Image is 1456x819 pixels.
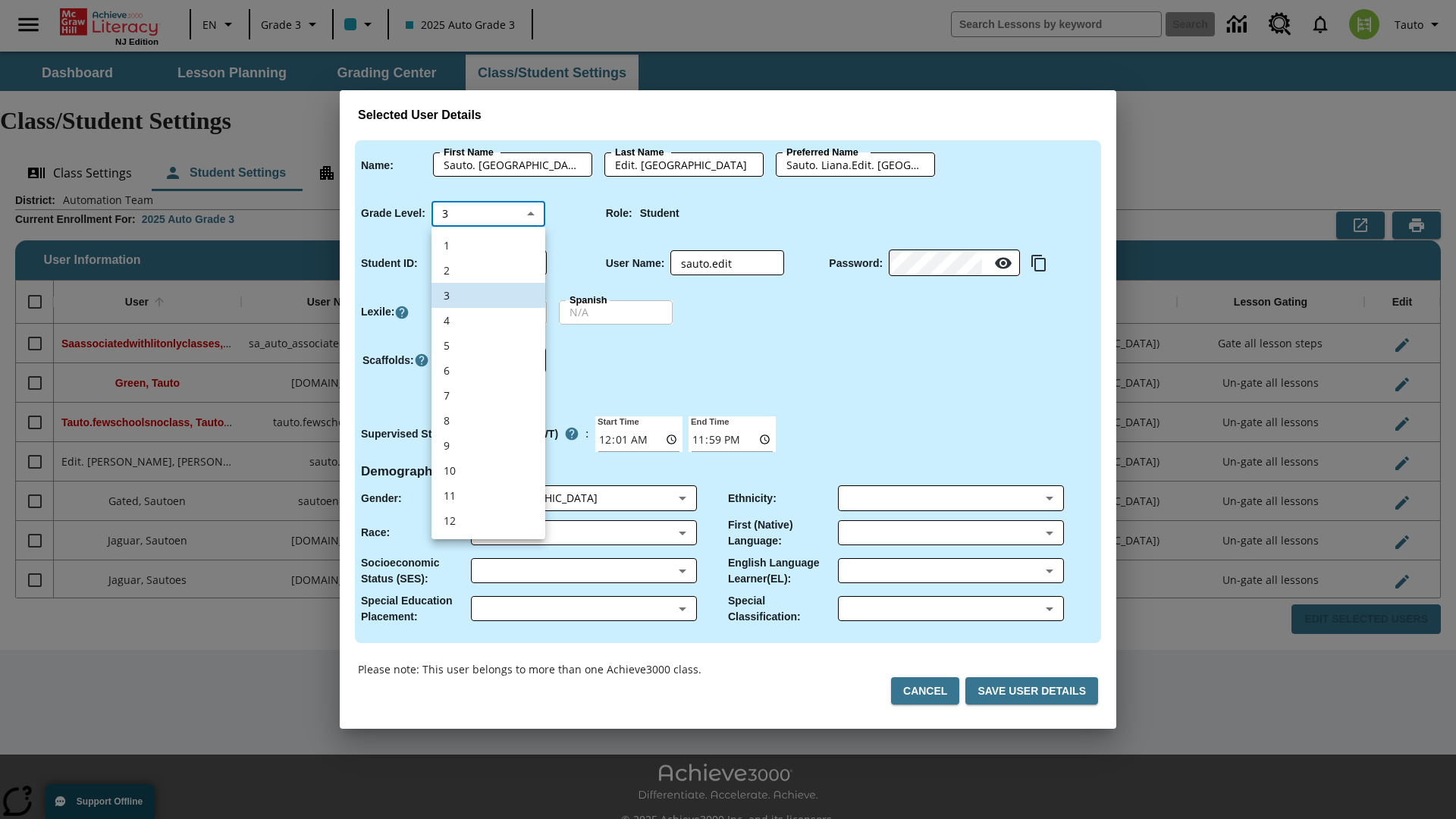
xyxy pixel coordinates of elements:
[431,233,545,258] li: 1
[431,358,545,383] li: 6
[431,458,545,483] li: 10
[431,333,545,358] li: 5
[431,508,545,533] li: 12
[431,308,545,333] li: 4
[431,408,545,433] li: 8
[431,483,545,508] li: 11
[431,433,545,458] li: 9
[431,383,545,408] li: 7
[431,258,545,283] li: 2
[431,283,545,308] li: 3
